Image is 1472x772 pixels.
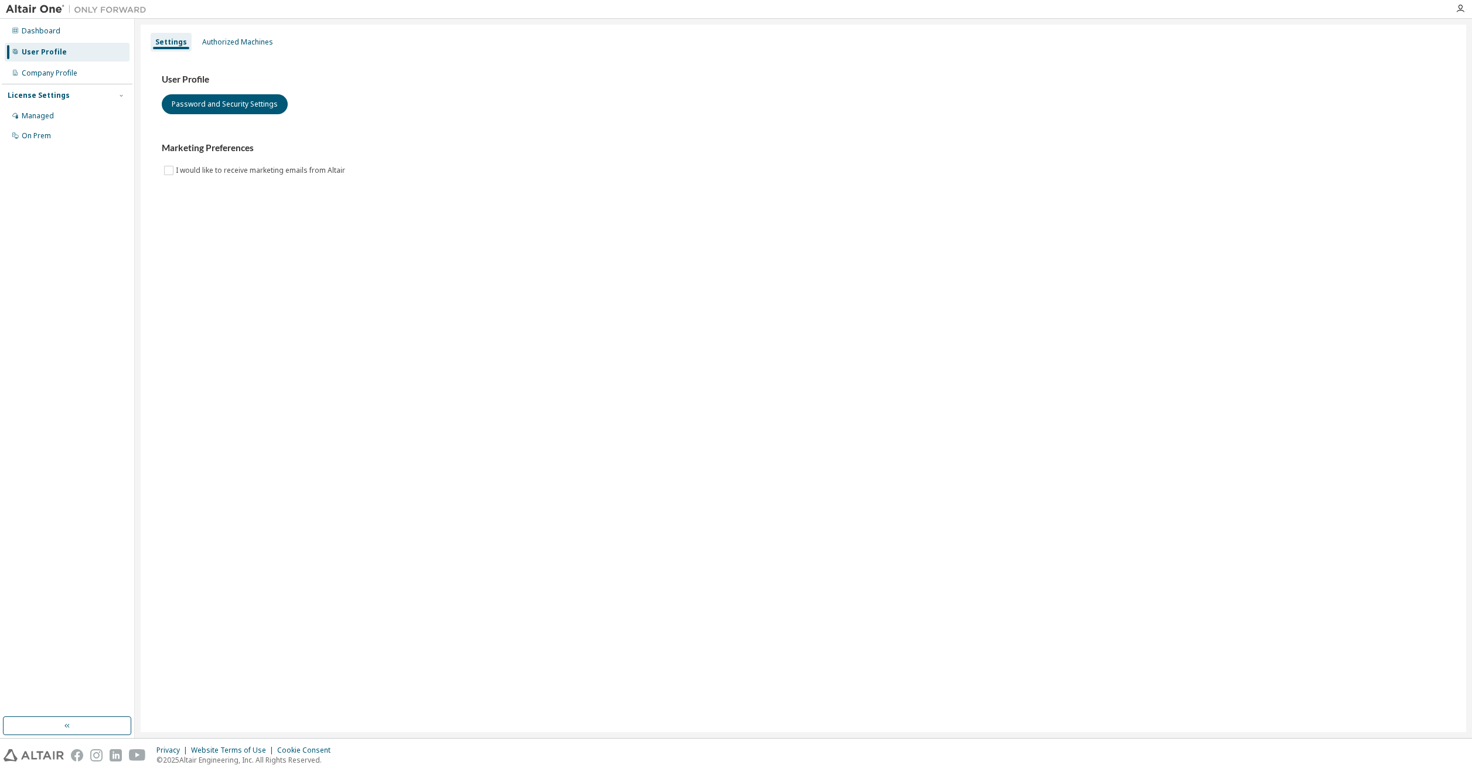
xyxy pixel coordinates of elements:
div: Settings [155,37,187,47]
div: Company Profile [22,69,77,78]
div: Authorized Machines [202,37,273,47]
h3: Marketing Preferences [162,142,1445,154]
div: Cookie Consent [277,746,338,755]
img: linkedin.svg [110,749,122,761]
p: © 2025 Altair Engineering, Inc. All Rights Reserved. [156,755,338,765]
img: youtube.svg [129,749,146,761]
div: Dashboard [22,26,60,36]
div: User Profile [22,47,67,57]
img: facebook.svg [71,749,83,761]
div: License Settings [8,91,70,100]
div: Website Terms of Use [191,746,277,755]
h3: User Profile [162,74,1445,86]
div: On Prem [22,131,51,141]
img: altair_logo.svg [4,749,64,761]
label: I would like to receive marketing emails from Altair [176,163,347,177]
div: Managed [22,111,54,121]
img: Altair One [6,4,152,15]
button: Password and Security Settings [162,94,288,114]
img: instagram.svg [90,749,103,761]
div: Privacy [156,746,191,755]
